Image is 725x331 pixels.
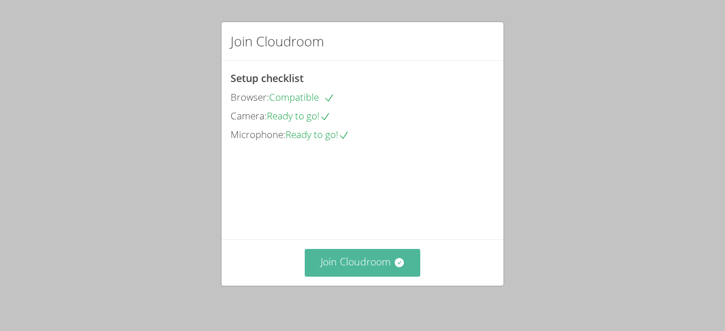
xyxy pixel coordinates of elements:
span: Ready to go! [267,109,331,122]
h2: Join Cloudroom [231,31,324,51]
span: Setup checklist [231,71,304,85]
span: Browser: [231,91,269,104]
button: Join Cloudroom [305,249,421,277]
span: Microphone: [231,128,285,141]
span: Camera: [231,109,267,122]
span: Ready to go! [285,128,349,141]
span: Compatible [269,91,335,104]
